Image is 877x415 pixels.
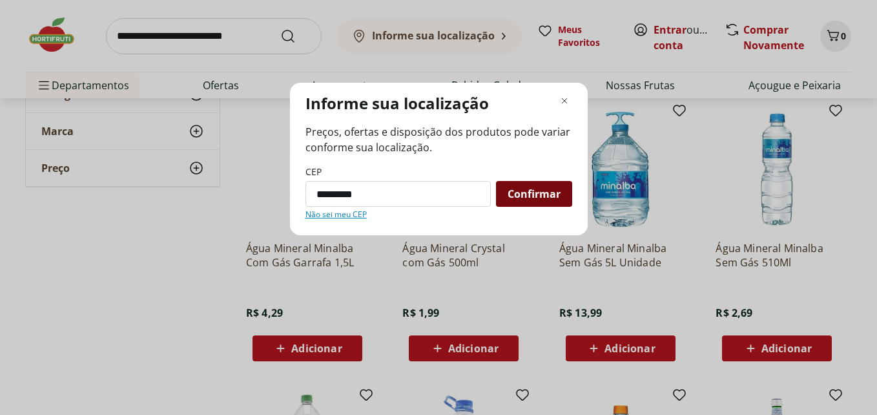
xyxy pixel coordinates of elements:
[557,93,572,109] button: Fechar modal de regionalização
[290,83,588,235] div: Modal de regionalização
[305,93,489,114] p: Informe sua localização
[496,181,572,207] button: Confirmar
[305,124,572,155] span: Preços, ofertas e disposição dos produtos pode variar conforme sua localização.
[305,165,322,178] label: CEP
[508,189,561,199] span: Confirmar
[305,209,367,220] a: Não sei meu CEP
